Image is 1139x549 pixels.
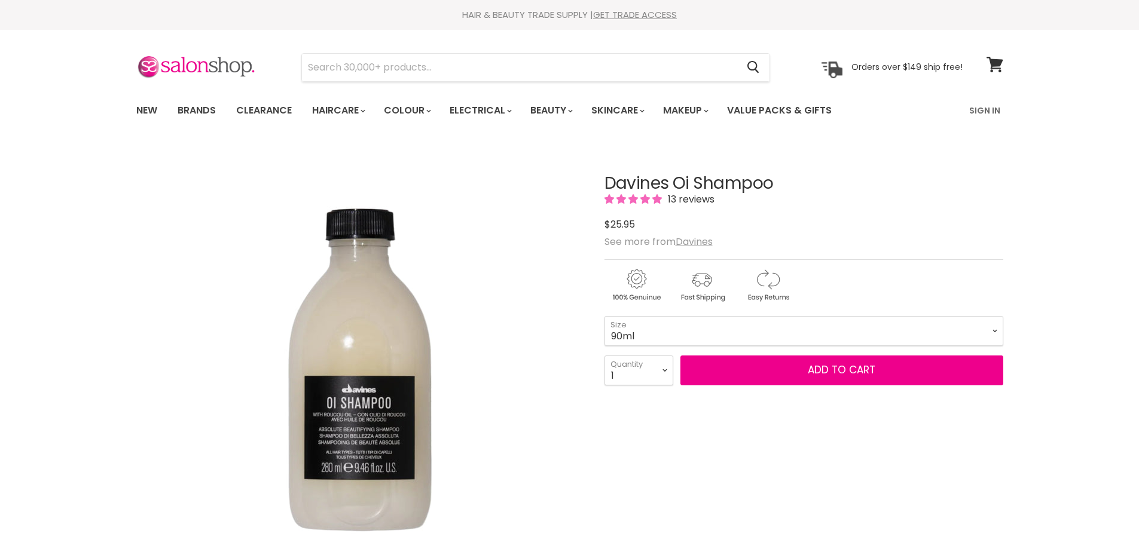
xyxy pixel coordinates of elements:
p: Orders over $149 ship free! [851,62,963,72]
a: Electrical [441,98,519,123]
a: Brands [169,98,225,123]
a: New [127,98,166,123]
a: Skincare [582,98,652,123]
a: Davines [676,235,713,249]
img: returns.gif [736,267,799,303]
span: 5.00 stars [604,192,664,206]
input: Search [302,54,738,81]
span: 13 reviews [664,192,714,206]
ul: Main menu [127,93,902,128]
h1: Davines Oi Shampoo [604,174,1003,193]
a: Sign In [962,98,1007,123]
span: See more from [604,235,713,249]
a: Haircare [303,98,372,123]
span: Add to cart [808,363,875,377]
select: Quantity [604,355,673,385]
a: Value Packs & Gifts [718,98,841,123]
button: Add to cart [680,355,1003,385]
a: Makeup [654,98,716,123]
form: Product [301,53,770,82]
a: Clearance [227,98,301,123]
a: GET TRADE ACCESS [593,8,677,21]
button: Search [738,54,769,81]
nav: Main [121,93,1018,128]
a: Colour [375,98,438,123]
div: HAIR & BEAUTY TRADE SUPPLY | [121,9,1018,21]
img: shipping.gif [670,267,734,303]
a: Beauty [521,98,580,123]
img: genuine.gif [604,267,668,303]
span: $25.95 [604,217,635,231]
